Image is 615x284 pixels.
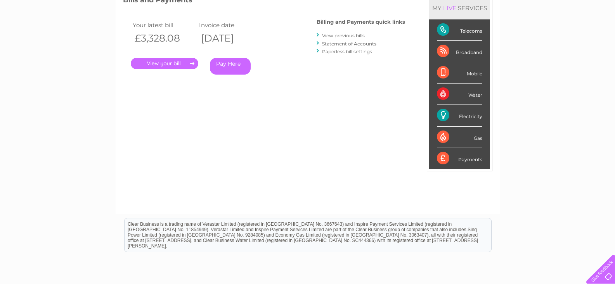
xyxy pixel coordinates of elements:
div: Water [437,84,482,105]
a: Statement of Accounts [322,41,376,47]
div: Clear Business is a trading name of Verastar Limited (registered in [GEOGRAPHIC_DATA] No. 3667643... [125,4,491,38]
div: LIVE [442,4,458,12]
div: Mobile [437,62,482,84]
div: Payments [437,148,482,169]
td: Invoice date [197,20,263,30]
h4: Billing and Payments quick links [317,19,405,25]
a: View previous bills [322,33,365,38]
th: £3,328.08 [131,30,197,46]
a: Blog [547,33,559,39]
a: Telecoms [520,33,543,39]
a: Pay Here [210,58,251,75]
th: [DATE] [197,30,263,46]
a: . [131,58,198,69]
a: 0333 014 3131 [469,4,522,14]
div: Telecoms [437,19,482,41]
a: Log out [589,33,608,39]
a: Contact [563,33,582,39]
div: Electricity [437,105,482,126]
img: logo.png [21,20,61,44]
div: Gas [437,127,482,148]
a: Paperless bill settings [322,49,372,54]
a: Water [478,33,493,39]
td: Your latest bill [131,20,197,30]
div: Broadband [437,41,482,62]
a: Energy [498,33,515,39]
